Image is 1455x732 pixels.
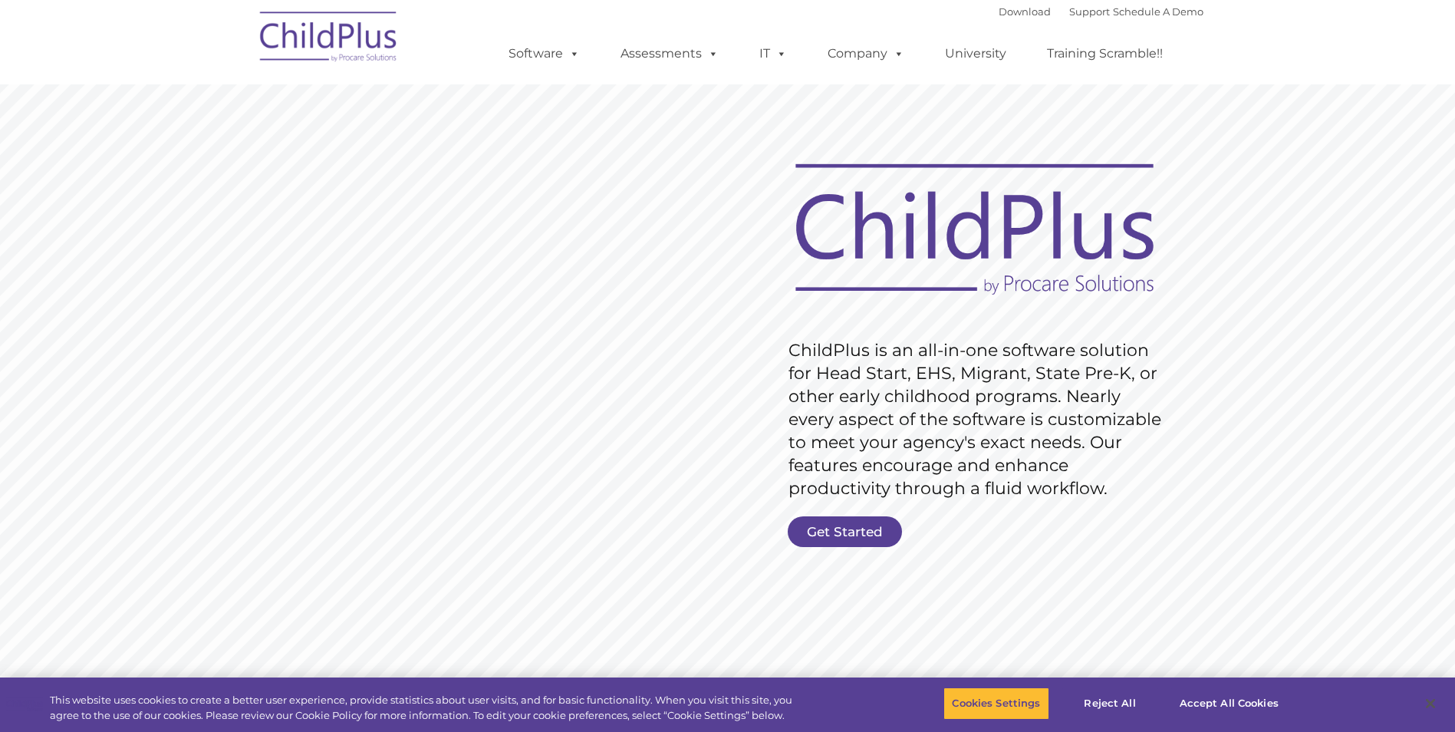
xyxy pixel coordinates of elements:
[943,687,1048,720] button: Cookies Settings
[788,339,1169,500] rs-layer: ChildPlus is an all-in-one software solution for Head Start, EHS, Migrant, State Pre-K, or other ...
[1414,687,1447,720] button: Close
[1069,5,1110,18] a: Support
[1062,687,1158,720] button: Reject All
[605,38,734,69] a: Assessments
[493,38,595,69] a: Software
[1171,687,1287,720] button: Accept All Cookies
[812,38,920,69] a: Company
[50,693,800,723] div: This website uses cookies to create a better user experience, provide statistics about user visit...
[744,38,802,69] a: IT
[252,1,406,77] img: ChildPlus by Procare Solutions
[1113,5,1203,18] a: Schedule A Demo
[999,5,1203,18] font: |
[930,38,1022,69] a: University
[788,516,902,547] a: Get Started
[999,5,1051,18] a: Download
[1032,38,1178,69] a: Training Scramble!!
